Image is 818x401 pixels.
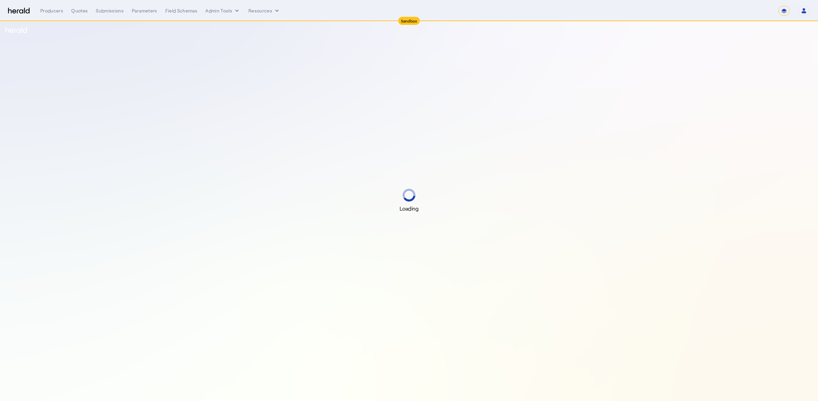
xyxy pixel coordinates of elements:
[96,7,124,14] div: Submissions
[40,7,63,14] div: Producers
[132,7,157,14] div: Parameters
[71,7,88,14] div: Quotes
[248,7,280,14] button: Resources dropdown menu
[398,17,420,25] div: Sandbox
[165,7,198,14] div: Field Schemas
[8,8,30,14] img: Herald Logo
[205,7,240,14] button: internal dropdown menu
